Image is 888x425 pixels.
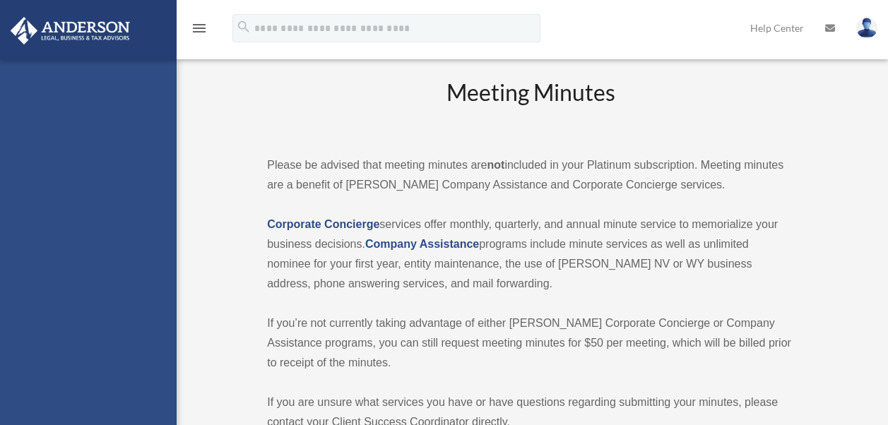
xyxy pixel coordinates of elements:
p: If you’re not currently taking advantage of either [PERSON_NAME] Corporate Concierge or Company A... [267,313,794,373]
p: Please be advised that meeting minutes are included in your Platinum subscription. Meeting minute... [267,155,794,195]
strong: not [487,159,505,171]
h2: Meeting Minutes [267,77,794,136]
a: Company Assistance [365,238,479,250]
a: menu [191,25,208,37]
p: services offer monthly, quarterly, and annual minute service to memorialize your business decisio... [267,215,794,294]
i: menu [191,20,208,37]
img: Anderson Advisors Platinum Portal [6,17,134,44]
i: search [236,19,251,35]
img: User Pic [856,18,877,38]
a: Corporate Concierge [267,218,379,230]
